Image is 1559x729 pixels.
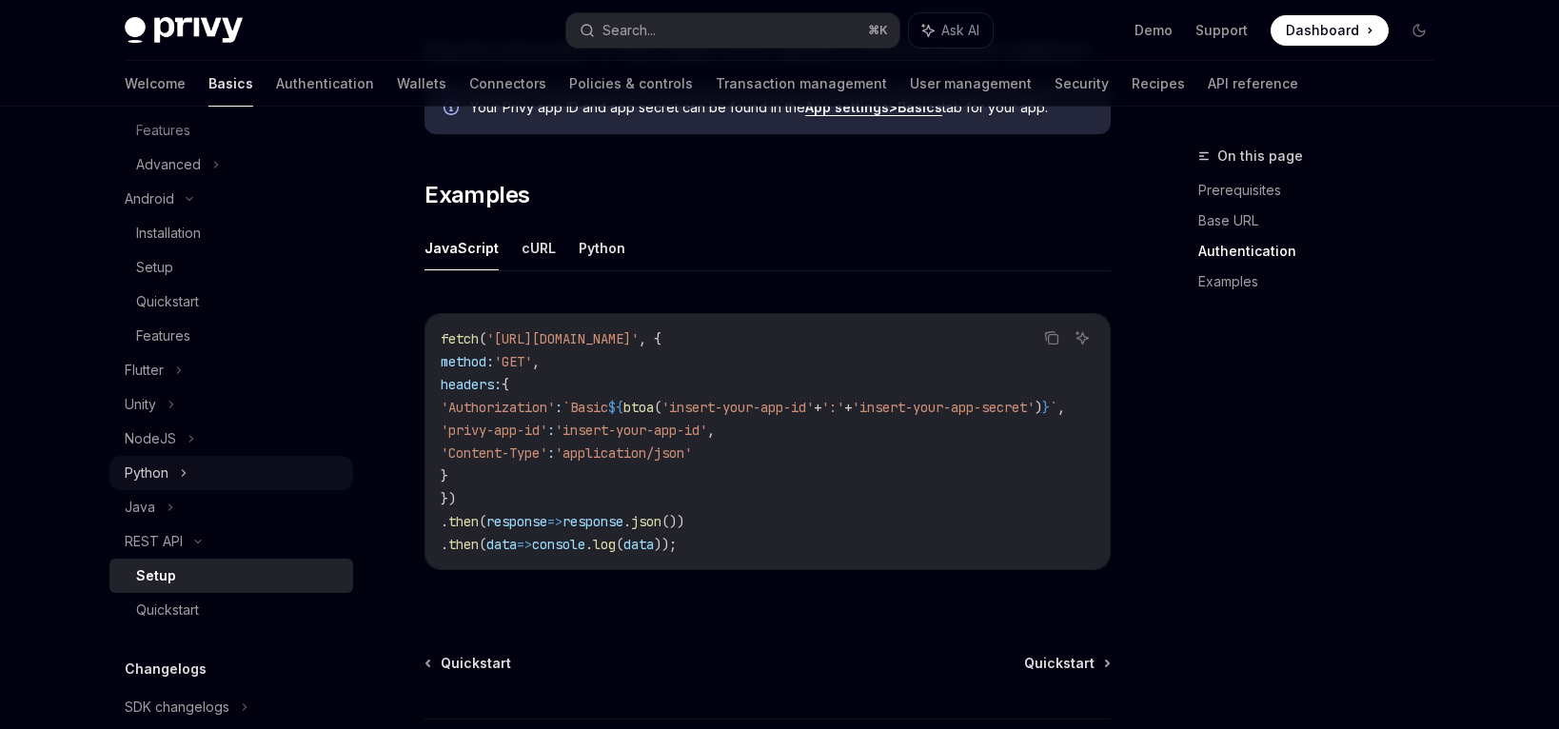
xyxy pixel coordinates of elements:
[441,490,456,507] span: })
[585,536,593,553] span: .
[136,599,199,621] div: Quickstart
[136,222,201,245] div: Installation
[1055,61,1109,107] a: Security
[805,99,889,115] strong: App settings
[479,330,486,347] span: (
[1198,206,1450,236] a: Base URL
[441,376,502,393] span: headers:
[125,393,156,416] div: Unity
[623,399,654,416] span: btoa
[1198,266,1450,297] a: Examples
[517,536,532,553] span: =>
[805,99,942,116] a: App settings>Basics
[486,536,517,553] span: data
[486,330,639,347] span: '[URL][DOMAIN_NAME]'
[125,496,155,519] div: Java
[579,226,625,270] button: Python
[1198,175,1450,206] a: Prerequisites
[125,61,186,107] a: Welcome
[1217,145,1303,167] span: On this page
[1050,399,1057,416] span: `
[494,353,532,370] span: 'GET'
[109,285,353,319] a: Quickstart
[441,399,555,416] span: 'Authorization'
[470,98,1092,117] span: Your Privy app ID and app secret can be found in the tab for your app.
[1208,61,1298,107] a: API reference
[1404,15,1434,46] button: Toggle dark mode
[555,422,707,439] span: 'insert-your-app-id'
[661,513,684,530] span: ())
[555,399,562,416] span: :
[562,399,608,416] span: `Basic
[602,19,656,42] div: Search...
[1039,325,1064,350] button: Copy the contents from the code block
[909,13,993,48] button: Ask AI
[441,513,448,530] span: .
[814,399,821,416] span: +
[424,226,499,270] button: JavaScript
[444,100,463,119] svg: Info
[1132,61,1185,107] a: Recipes
[522,226,556,270] button: cURL
[941,21,979,40] span: Ask AI
[125,427,176,450] div: NodeJS
[661,399,814,416] span: 'insert-your-app-id'
[639,330,661,347] span: , {
[1286,21,1359,40] span: Dashboard
[276,61,374,107] a: Authentication
[608,399,623,416] span: ${
[479,536,486,553] span: (
[424,180,529,210] span: Examples
[616,536,623,553] span: (
[868,23,888,38] span: ⌘ K
[547,444,555,462] span: :
[125,17,243,44] img: dark logo
[1057,399,1065,416] span: ,
[125,658,207,680] h5: Changelogs
[125,530,183,553] div: REST API
[532,353,540,370] span: ,
[136,325,190,347] div: Features
[593,536,616,553] span: log
[547,513,562,530] span: =>
[1070,325,1095,350] button: Ask AI
[654,399,661,416] span: (
[566,13,899,48] button: Search...⌘K
[136,290,199,313] div: Quickstart
[448,513,479,530] span: then
[1035,399,1042,416] span: )
[441,654,511,673] span: Quickstart
[821,399,844,416] span: ':'
[852,399,1035,416] span: 'insert-your-app-secret'
[1271,15,1389,46] a: Dashboard
[136,256,173,279] div: Setup
[1042,399,1050,416] span: }
[441,536,448,553] span: .
[441,353,494,370] span: method:
[716,61,887,107] a: Transaction management
[109,319,353,353] a: Features
[486,513,547,530] span: response
[109,216,353,250] a: Installation
[441,422,547,439] span: 'privy-app-id'
[1135,21,1173,40] a: Demo
[654,536,677,553] span: ));
[441,444,547,462] span: 'Content-Type'
[441,330,479,347] span: fetch
[208,61,253,107] a: Basics
[631,513,661,530] span: json
[844,399,852,416] span: +
[109,593,353,627] a: Quickstart
[898,99,942,115] strong: Basics
[532,536,585,553] span: console
[469,61,546,107] a: Connectors
[441,467,448,484] span: }
[1024,654,1095,673] span: Quickstart
[125,359,164,382] div: Flutter
[707,422,715,439] span: ,
[397,61,446,107] a: Wallets
[1024,654,1109,673] a: Quickstart
[1198,236,1450,266] a: Authentication
[136,564,176,587] div: Setup
[109,559,353,593] a: Setup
